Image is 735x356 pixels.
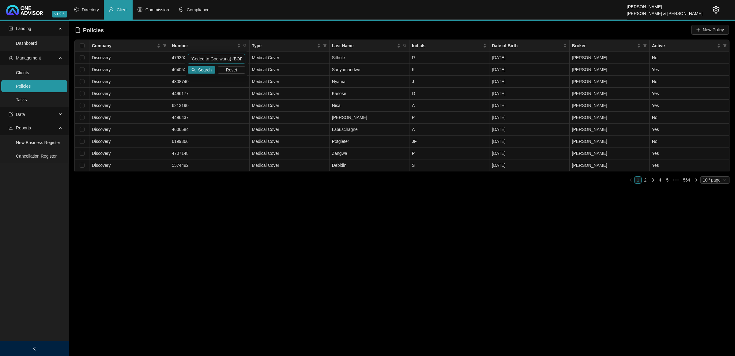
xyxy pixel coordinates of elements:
span: Reports [16,125,31,130]
span: Discovery [92,91,111,96]
span: user [9,56,13,60]
span: Last Name [332,42,396,49]
button: right [692,176,700,184]
th: Initials [409,40,489,52]
td: [DATE] [489,100,569,112]
span: 4640537 [172,67,189,72]
span: Management [16,56,41,60]
span: Discovery [92,79,111,84]
td: Yes [650,159,729,171]
span: 4308740 [172,79,189,84]
li: Next Page [692,176,700,184]
td: Nyama [330,76,409,88]
span: Commission [145,7,169,12]
span: Medical Cover [252,139,279,144]
span: 4496437 [172,115,189,120]
td: S [409,159,489,171]
td: [DATE] [489,76,569,88]
span: Discovery [92,115,111,120]
span: ••• [671,176,681,184]
span: right [694,178,698,182]
span: setting [74,7,79,12]
span: Medical Cover [252,79,279,84]
a: 2 [642,177,649,183]
span: [PERSON_NAME] [572,67,607,72]
a: 3 [649,177,656,183]
td: R [409,52,489,64]
span: filter [643,44,647,48]
span: dollar [138,7,142,12]
td: Debidin [330,159,409,171]
span: [PERSON_NAME] [572,115,607,120]
span: [PERSON_NAME] [572,103,607,108]
span: setting [712,6,720,13]
span: import [9,112,13,117]
div: [PERSON_NAME] [627,2,703,8]
td: [DATE] [489,112,569,124]
span: 4793026 [172,55,189,60]
a: Cancellation Register [16,154,57,159]
a: Tasks [16,97,27,102]
span: Policies [83,27,104,33]
span: Discovery [92,55,111,60]
button: Reset [218,66,245,74]
td: G [409,88,489,100]
span: left [629,178,632,182]
td: K [409,64,489,76]
span: search [402,41,408,50]
span: 6199366 [172,139,189,144]
span: v1.9.5 [52,11,67,17]
td: Yes [650,64,729,76]
span: Discovery [92,103,111,108]
td: Labuschagne [330,124,409,136]
span: Search [198,67,212,73]
span: plus [696,28,700,32]
button: left [627,176,634,184]
span: Company [92,42,156,49]
span: Medical Cover [252,91,279,96]
span: Discovery [92,163,111,168]
span: New Policy [703,26,724,33]
span: Directory [82,7,99,12]
input: Search Number [188,54,245,64]
td: Nisa [330,100,409,112]
td: Kasose [330,88,409,100]
span: filter [162,41,168,50]
td: Yes [650,100,729,112]
a: Clients [16,70,29,75]
td: Sithole [330,52,409,64]
a: 4 [657,177,663,183]
span: filter [323,44,327,48]
img: 2df55531c6924b55f21c4cf5d4484680-logo-light.svg [6,5,43,15]
span: filter [722,41,728,50]
span: safety [179,7,184,12]
span: search [242,41,248,50]
button: Search [188,66,215,74]
span: Compliance [187,7,209,12]
span: Broker [572,42,636,49]
span: 10 / page [703,177,727,183]
a: 564 [681,177,692,183]
td: Yes [650,124,729,136]
li: 5 [664,176,671,184]
button: New Policy [691,25,729,35]
span: Medical Cover [252,55,279,60]
span: Data [16,112,25,117]
td: [PERSON_NAME] [330,112,409,124]
span: [PERSON_NAME] [572,151,607,156]
span: Discovery [92,151,111,156]
th: Last Name [330,40,409,52]
span: [PERSON_NAME] [572,79,607,84]
span: Active [652,42,716,49]
span: [PERSON_NAME] [572,139,607,144]
li: Previous Page [627,176,634,184]
a: Dashboard [16,41,37,46]
td: [DATE] [489,64,569,76]
td: A [409,124,489,136]
span: search [243,44,247,48]
td: [DATE] [489,159,569,171]
span: Type [252,42,316,49]
td: P [409,147,489,159]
